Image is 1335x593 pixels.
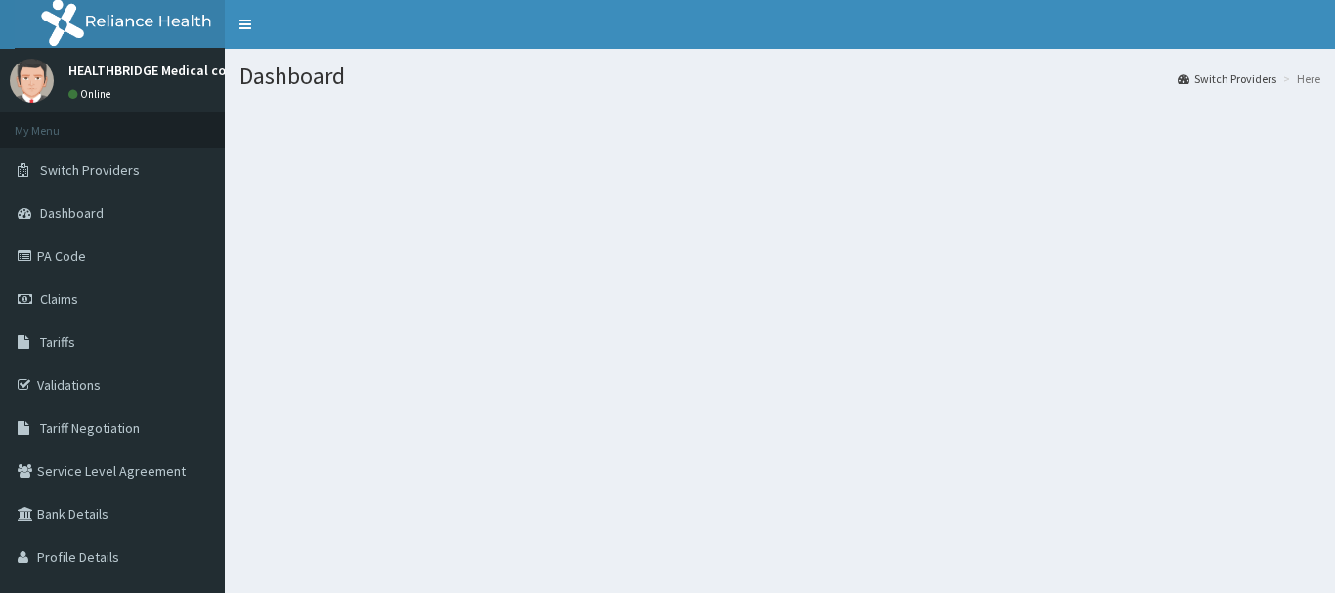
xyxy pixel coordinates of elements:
[1278,70,1320,87] li: Here
[1178,70,1276,87] a: Switch Providers
[40,204,104,222] span: Dashboard
[40,419,140,437] span: Tariff Negotiation
[239,64,1320,89] h1: Dashboard
[40,290,78,308] span: Claims
[68,64,286,77] p: HEALTHBRIDGE Medical consultants
[68,87,115,101] a: Online
[40,333,75,351] span: Tariffs
[10,59,54,103] img: User Image
[40,161,140,179] span: Switch Providers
